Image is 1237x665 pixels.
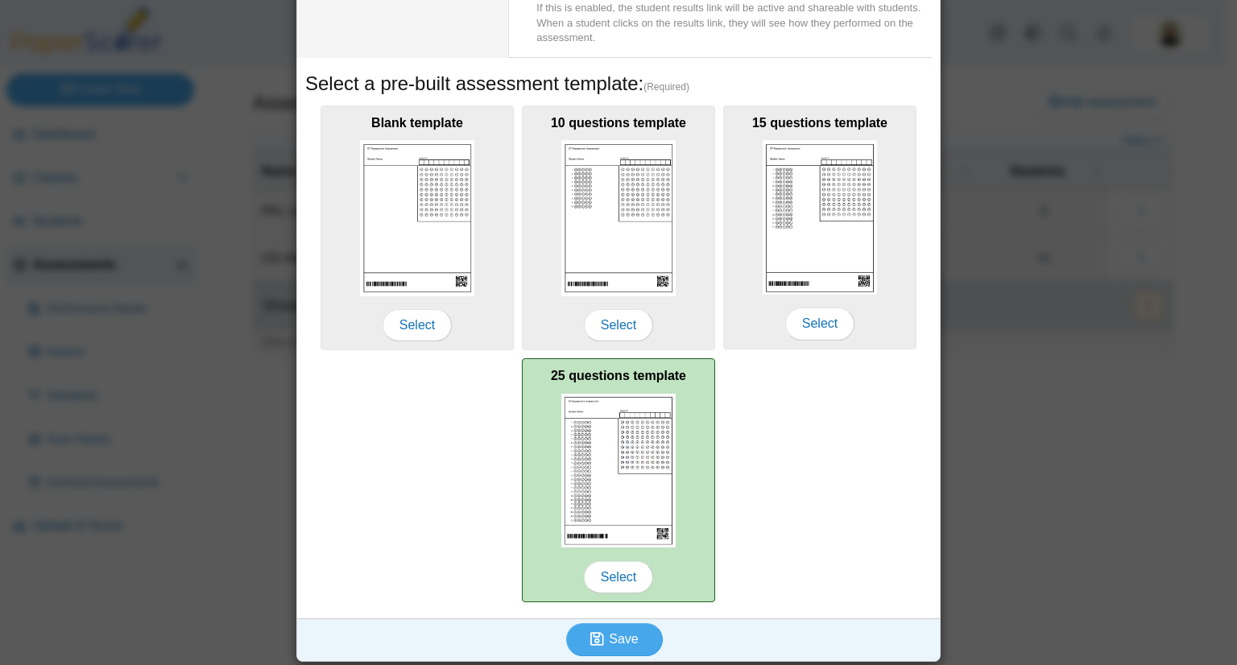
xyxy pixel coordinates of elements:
button: Save [566,623,663,655]
span: Select [785,308,854,340]
span: Save [609,632,638,646]
img: scan_sheet_25_questions.png [561,394,676,548]
img: scan_sheet_blank.png [360,140,474,295]
span: Select [584,561,653,593]
div: If this is enabled, the student results link will be active and shareable with students. When a s... [536,1,932,45]
b: Blank template [371,116,463,130]
span: Select [584,309,653,341]
b: 15 questions template [752,116,887,130]
b: 10 questions template [551,116,686,130]
span: Select [383,309,452,341]
h5: Select a pre-built assessment template: [305,70,932,97]
b: 25 questions template [551,369,686,382]
span: (Required) [643,81,689,94]
img: scan_sheet_15_questions.png [763,140,877,295]
img: scan_sheet_10_questions.png [561,140,676,295]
